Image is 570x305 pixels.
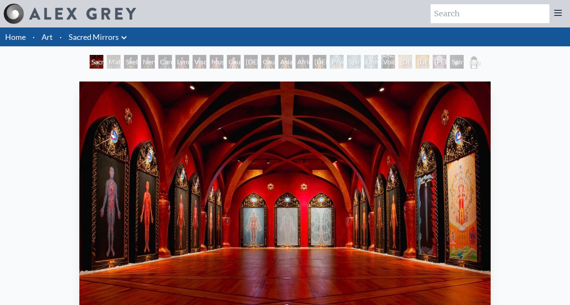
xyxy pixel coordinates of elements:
div: Sacred Mirrors Room, [GEOGRAPHIC_DATA] [90,55,103,69]
div: Universal Mind Lattice [364,55,378,69]
div: Viscera [193,55,206,69]
div: Caucasian Man [261,55,275,69]
div: [DEMOGRAPHIC_DATA] [416,55,429,69]
div: [DEMOGRAPHIC_DATA] [398,55,412,69]
a: Home [5,32,26,42]
div: [DEMOGRAPHIC_DATA] Woman [313,55,326,69]
div: Caucasian Woman [227,55,241,69]
input: Search [431,4,549,23]
div: Material World [107,55,121,69]
div: Void Clear Light [381,55,395,69]
div: African Man [296,55,309,69]
div: [PERSON_NAME] [433,55,446,69]
div: Muscle System [210,55,223,69]
a: Sacred Mirrors [69,31,119,43]
div: Spiritual World [450,55,464,69]
div: Sacred Mirrors Frame [467,55,481,69]
li: · [56,27,65,46]
div: Nervous System [141,55,155,69]
li: · [29,27,38,46]
div: Asian Man [278,55,292,69]
div: Spiritual Energy System [347,55,361,69]
div: Cardiovascular System [158,55,172,69]
div: [DEMOGRAPHIC_DATA] Woman [244,55,258,69]
div: Psychic Energy System [330,55,344,69]
div: Lymphatic System [175,55,189,69]
a: Art [42,31,53,43]
div: Skeletal System [124,55,138,69]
